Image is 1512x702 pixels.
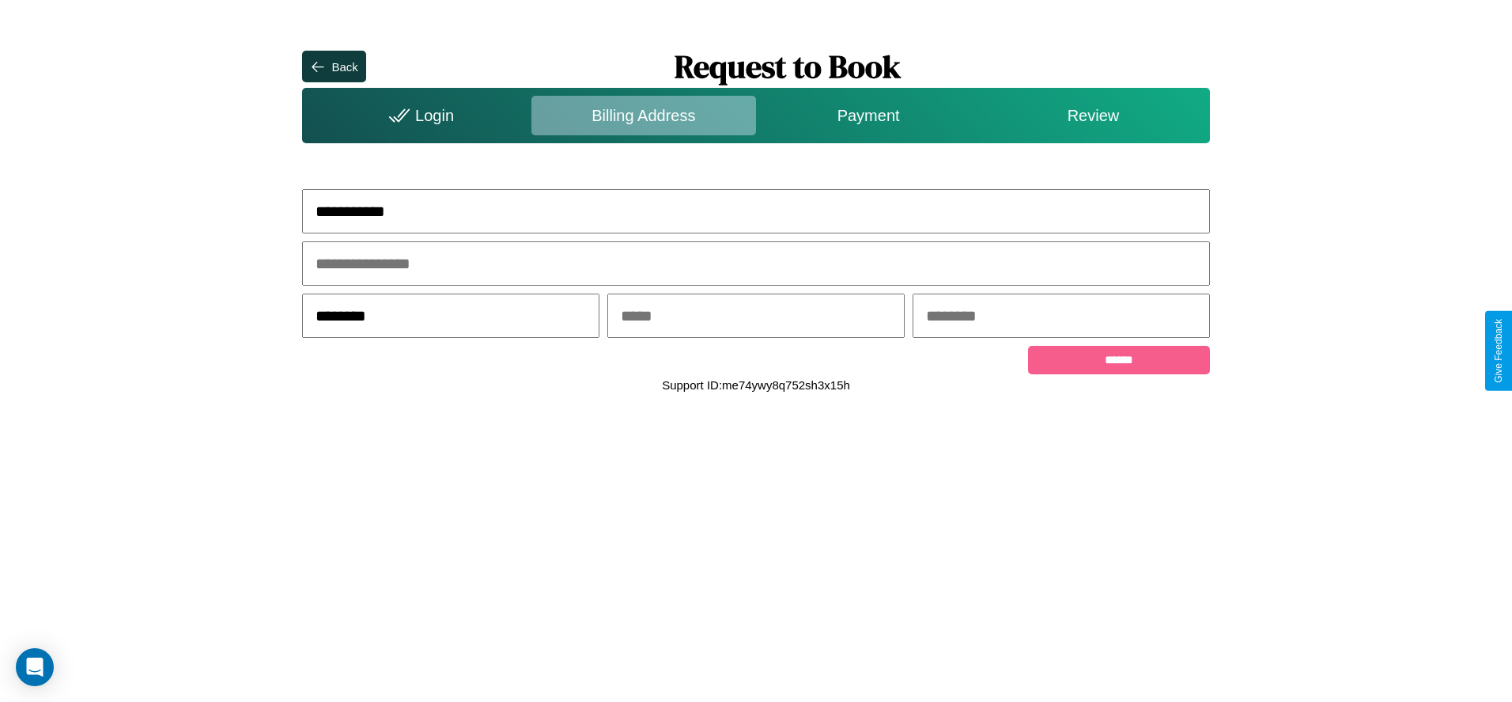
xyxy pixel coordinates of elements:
[331,60,357,74] div: Back
[16,648,54,686] div: Open Intercom Messenger
[366,45,1210,88] h1: Request to Book
[981,96,1205,135] div: Review
[302,51,365,82] button: Back
[306,96,531,135] div: Login
[662,374,850,396] p: Support ID: me74ywy8q752sh3x15h
[1493,319,1504,383] div: Give Feedback
[531,96,756,135] div: Billing Address
[756,96,981,135] div: Payment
